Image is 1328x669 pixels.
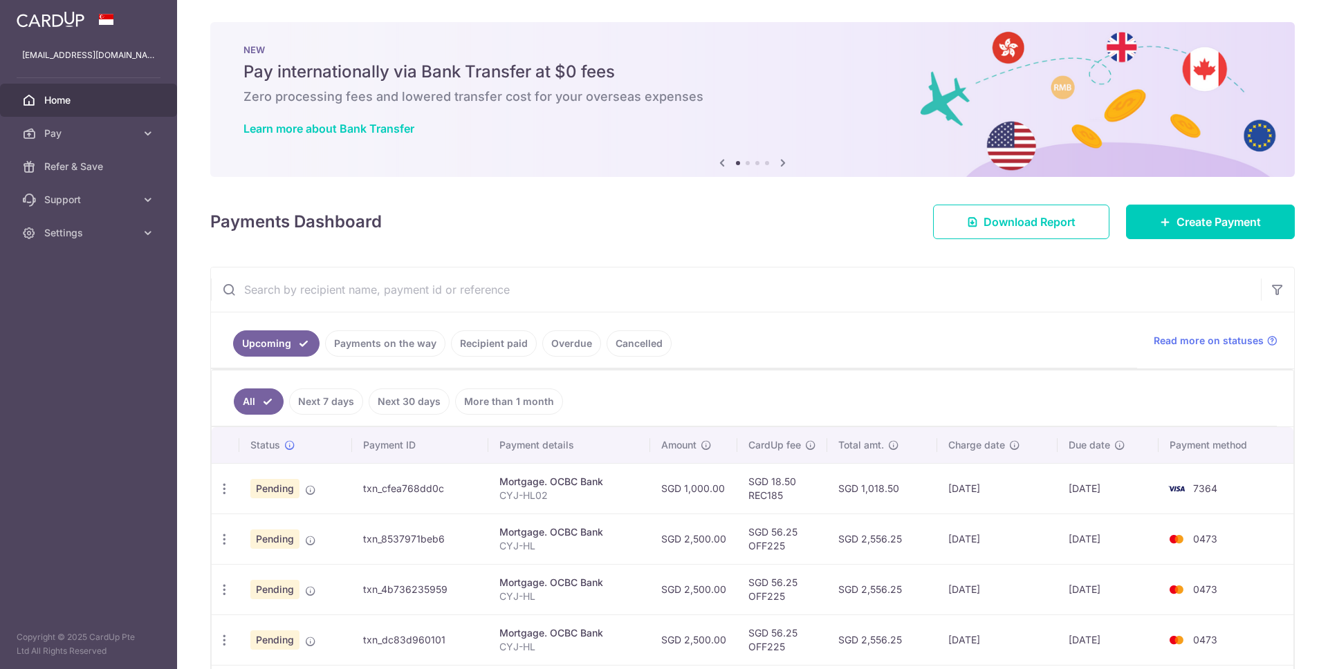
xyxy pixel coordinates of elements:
[499,489,638,502] p: CYJ-HL02
[1193,482,1217,494] span: 7364
[352,614,488,665] td: txn_dc83d960101
[250,438,280,452] span: Status
[44,126,136,140] span: Pay
[937,463,1058,513] td: [DATE]
[44,160,136,173] span: Refer & Save
[1163,581,1190,598] img: Bank Card
[352,513,488,564] td: txn_8537971beb6
[250,630,299,650] span: Pending
[1193,583,1217,595] span: 0473
[1159,427,1293,463] th: Payment method
[1193,634,1217,646] span: 0473
[650,614,737,665] td: SGD 2,500.00
[1069,438,1110,452] span: Due date
[17,11,84,28] img: CardUp
[499,626,638,640] div: Mortgage. OCBC Bank
[827,614,937,665] td: SGD 2,556.25
[607,330,672,357] a: Cancelled
[748,438,801,452] span: CardUp fee
[1163,480,1190,497] img: Bank Card
[948,438,1005,452] span: Charge date
[1154,334,1264,348] span: Read more on statuses
[44,93,136,107] span: Home
[737,463,827,513] td: SGD 18.50 REC185
[737,513,827,564] td: SGD 56.25 OFF225
[650,463,737,513] td: SGD 1,000.00
[937,513,1058,564] td: [DATE]
[44,226,136,240] span: Settings
[827,513,937,564] td: SGD 2,556.25
[243,44,1262,55] p: NEW
[542,330,601,357] a: Overdue
[233,330,320,357] a: Upcoming
[243,61,1262,83] h5: Pay internationally via Bank Transfer at $0 fees
[243,88,1262,105] h6: Zero processing fees and lowered transfer cost for your overseas expenses
[451,330,537,357] a: Recipient paid
[933,205,1109,239] a: Download Report
[650,513,737,564] td: SGD 2,500.00
[499,539,638,553] p: CYJ-HL
[455,388,563,415] a: More than 1 month
[325,330,445,357] a: Payments on the way
[210,22,1295,177] img: Bank transfer banner
[250,580,299,599] span: Pending
[1058,564,1159,614] td: [DATE]
[250,479,299,498] span: Pending
[937,564,1058,614] td: [DATE]
[737,614,827,665] td: SGD 56.25 OFF225
[1163,632,1190,648] img: Bank Card
[1058,463,1159,513] td: [DATE]
[499,576,638,590] div: Mortgage. OCBC Bank
[488,427,649,463] th: Payment details
[1058,614,1159,665] td: [DATE]
[22,48,155,62] p: [EMAIL_ADDRESS][DOMAIN_NAME]
[984,214,1076,230] span: Download Report
[243,122,414,135] a: Learn more about Bank Transfer
[499,640,638,654] p: CYJ-HL
[234,388,284,415] a: All
[210,209,382,234] h4: Payments Dashboard
[499,475,638,489] div: Mortgage. OCBC Bank
[352,564,488,614] td: txn_4b736235959
[44,193,136,207] span: Support
[737,564,827,614] td: SGD 56.25 OFF225
[352,427,488,463] th: Payment ID
[1126,205,1295,239] a: Create Payment
[499,590,638,603] p: CYJ-HL
[1154,334,1278,348] a: Read more on statuses
[1193,533,1217,545] span: 0473
[1163,531,1190,547] img: Bank Card
[369,388,450,415] a: Next 30 days
[499,525,638,539] div: Mortgage. OCBC Bank
[211,267,1261,312] input: Search by recipient name, payment id or reference
[827,564,937,614] td: SGD 2,556.25
[937,614,1058,665] td: [DATE]
[289,388,363,415] a: Next 7 days
[661,438,697,452] span: Amount
[838,438,884,452] span: Total amt.
[352,463,488,513] td: txn_cfea768dd0c
[650,564,737,614] td: SGD 2,500.00
[1058,513,1159,564] td: [DATE]
[250,529,299,549] span: Pending
[1177,214,1261,230] span: Create Payment
[827,463,937,513] td: SGD 1,018.50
